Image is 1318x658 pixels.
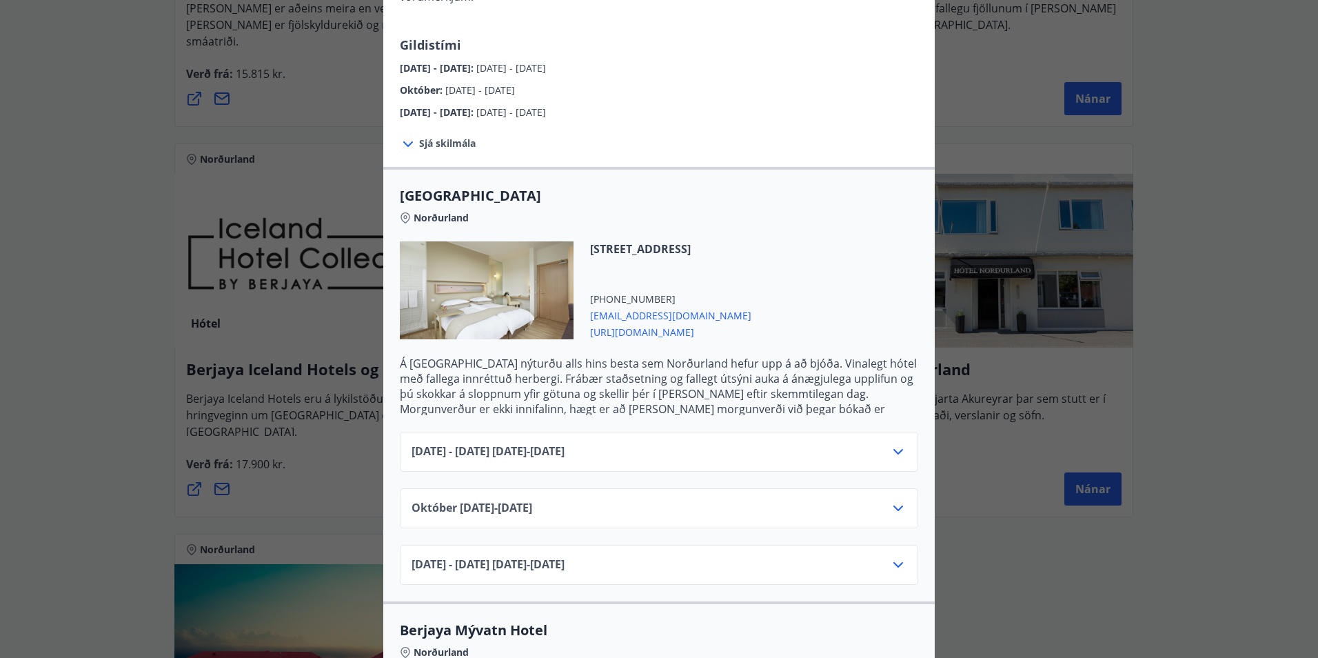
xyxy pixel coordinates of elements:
span: [DATE] - [DATE] [DATE] - [DATE] [412,443,565,460]
span: Sjá skilmála [419,137,476,150]
span: [DATE] - [DATE] : [400,106,476,119]
span: Norðurland [414,211,469,225]
span: [DATE] - [DATE] [476,61,546,74]
span: [URL][DOMAIN_NAME] [590,323,751,339]
span: [DATE] - [DATE] [445,83,515,97]
span: Október : [400,83,445,97]
p: Á [GEOGRAPHIC_DATA] nýturðu alls hins besta sem Norðurland hefur upp á að bjóða. Vinalegt hótel m... [400,356,918,432]
span: [PHONE_NUMBER] [590,292,751,306]
span: [STREET_ADDRESS] [590,241,751,257]
span: [DATE] - [DATE] [476,106,546,119]
span: Gildistími [400,37,461,53]
span: [GEOGRAPHIC_DATA] [400,186,918,206]
span: [DATE] - [DATE] : [400,61,476,74]
span: [EMAIL_ADDRESS][DOMAIN_NAME] [590,306,751,323]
